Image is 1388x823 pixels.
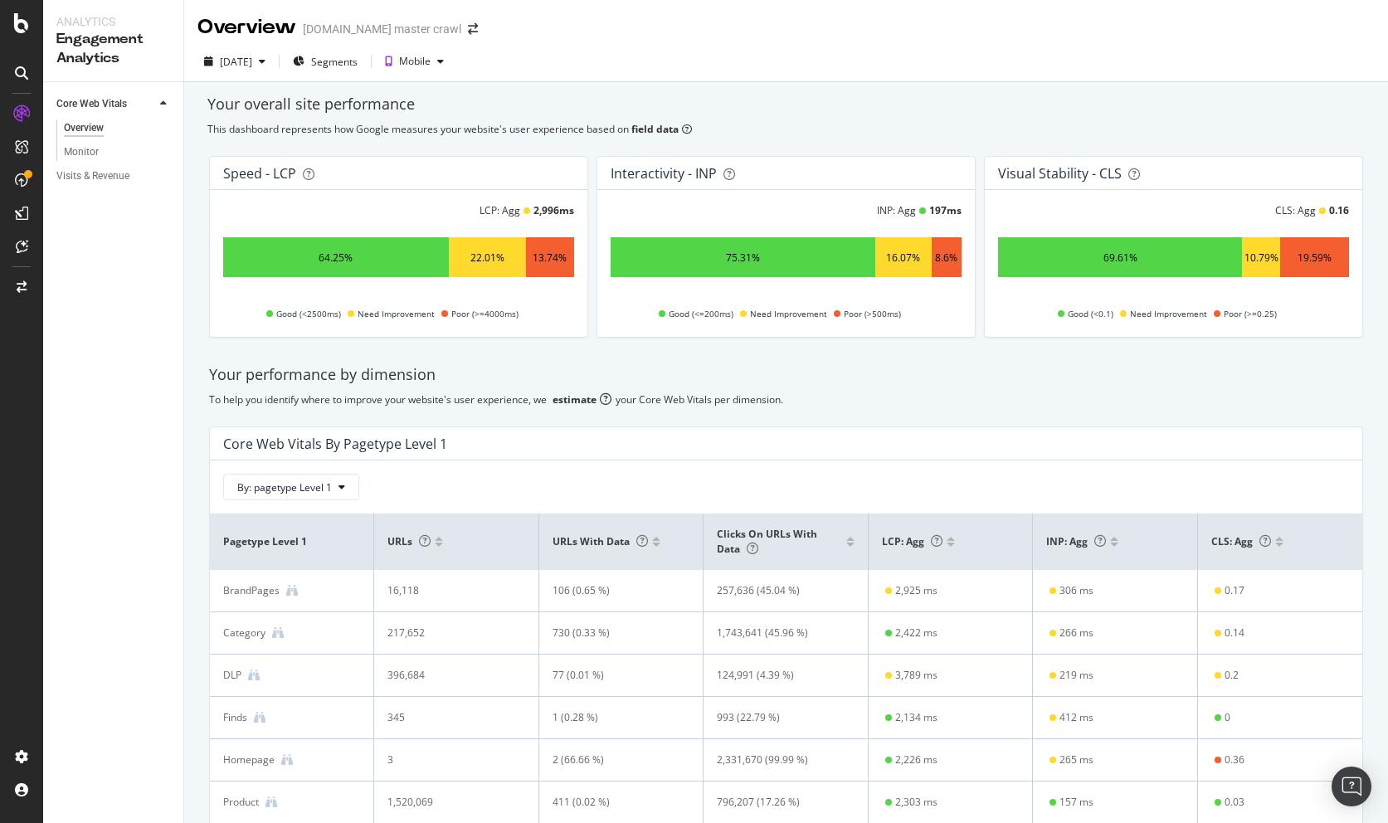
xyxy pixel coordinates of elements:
div: arrow-right-arrow-left [468,23,478,35]
a: Monitor [64,144,172,161]
div: [DATE] [220,55,252,69]
button: By: pagetype Level 1 [223,474,359,500]
button: Segments [286,48,364,75]
div: 64.25% [319,251,353,265]
div: DLP [223,668,241,683]
div: Analytics [56,13,170,30]
b: field data [631,122,679,136]
div: Homepage [223,752,275,767]
span: Need Improvement [750,304,827,324]
div: 411 (0.02 %) [553,795,676,810]
div: 257,636 (45.04 %) [717,583,840,598]
div: 8.6% [935,251,957,265]
div: 124,991 (4.39 %) [717,668,840,683]
div: 16,118 [387,583,511,598]
div: Overview [197,13,296,41]
div: 106 (0.65 %) [553,583,676,598]
div: This dashboard represents how Google measures your website's user experience based on [207,122,1365,136]
span: Poor (>=4000ms) [451,304,519,324]
span: Poor (>500ms) [844,304,901,324]
div: 197 ms [929,203,962,217]
div: 265 ms [1059,752,1093,767]
div: 306 ms [1059,583,1093,598]
div: 16.07% [886,251,920,265]
div: 2,422 ms [895,626,938,640]
div: 345 [387,710,511,725]
div: 1,520,069 [387,795,511,810]
div: Overview [64,119,104,137]
a: Core Web Vitals [56,95,155,113]
div: 796,207 (17.26 %) [717,795,840,810]
div: 0.2 [1225,668,1239,683]
div: 75.31% [726,251,760,265]
span: Clicks on URLs with data [717,527,817,556]
div: 2,303 ms [895,795,938,810]
div: 1 (0.28 %) [553,710,676,725]
span: Segments [311,55,358,69]
div: 0.17 [1225,583,1244,598]
span: Good (<0.1) [1068,304,1113,324]
button: [DATE] [197,48,272,75]
div: 730 (0.33 %) [553,626,676,640]
div: 19.59% [1298,251,1332,265]
div: Mobile [399,56,431,66]
div: Speed - LCP [223,165,296,182]
span: URLs [387,534,431,548]
div: 396,684 [387,668,511,683]
div: Visits & Revenue [56,168,129,185]
div: 0.03 [1225,795,1244,810]
div: 219 ms [1059,668,1093,683]
div: 412 ms [1059,710,1093,725]
span: LCP: Agg [882,534,942,548]
div: 3 [387,752,511,767]
div: 0 [1225,710,1230,725]
div: To help you identify where to improve your website's user experience, we your Core Web Vitals per... [209,392,1363,407]
div: Open Intercom Messenger [1332,767,1371,806]
div: 2,134 ms [895,710,938,725]
div: Finds [223,710,247,725]
span: Good (<2500ms) [276,304,341,324]
div: 217,652 [387,626,511,640]
div: Monitor [64,144,99,161]
div: LCP: Agg [480,203,520,217]
span: URLs with data [553,534,648,548]
div: 993 (22.79 %) [717,710,840,725]
span: By: pagetype Level 1 [237,480,332,494]
div: 266 ms [1059,626,1093,640]
div: INP: Agg [877,203,916,217]
span: Need Improvement [1130,304,1207,324]
span: INP: Agg [1046,534,1106,548]
div: 1,743,641 (45.96 %) [717,626,840,640]
div: 0.16 [1329,203,1349,217]
div: 69.61% [1103,251,1137,265]
a: Overview [64,119,172,137]
div: Interactivity - INP [611,165,717,182]
div: 2,331,670 (99.99 %) [717,752,840,767]
div: 10.79% [1244,251,1278,265]
div: Your overall site performance [207,94,1365,115]
div: estimate [553,392,597,407]
div: 13.74% [533,251,567,265]
div: Core Web Vitals By pagetype Level 1 [223,436,447,452]
div: 22.01% [470,251,504,265]
div: Product [223,795,259,810]
button: Mobile [378,48,450,75]
span: CLS: Agg [1211,534,1271,548]
div: 2,226 ms [895,752,938,767]
div: CLS: Agg [1275,203,1316,217]
span: Good (<=200ms) [669,304,733,324]
div: 77 (0.01 %) [553,668,676,683]
div: 0.14 [1225,626,1244,640]
div: Category [223,626,265,640]
div: 2,996 ms [533,203,574,217]
span: Poor (>=0.25) [1224,304,1277,324]
div: 2,925 ms [895,583,938,598]
span: pagetype Level 1 [223,534,356,549]
div: Engagement Analytics [56,30,170,68]
div: [DOMAIN_NAME] master crawl [303,21,461,37]
div: BrandPages [223,583,280,598]
div: Core Web Vitals [56,95,127,113]
div: Your performance by dimension [209,364,1363,386]
a: Visits & Revenue [56,168,172,185]
div: 157 ms [1059,795,1093,810]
